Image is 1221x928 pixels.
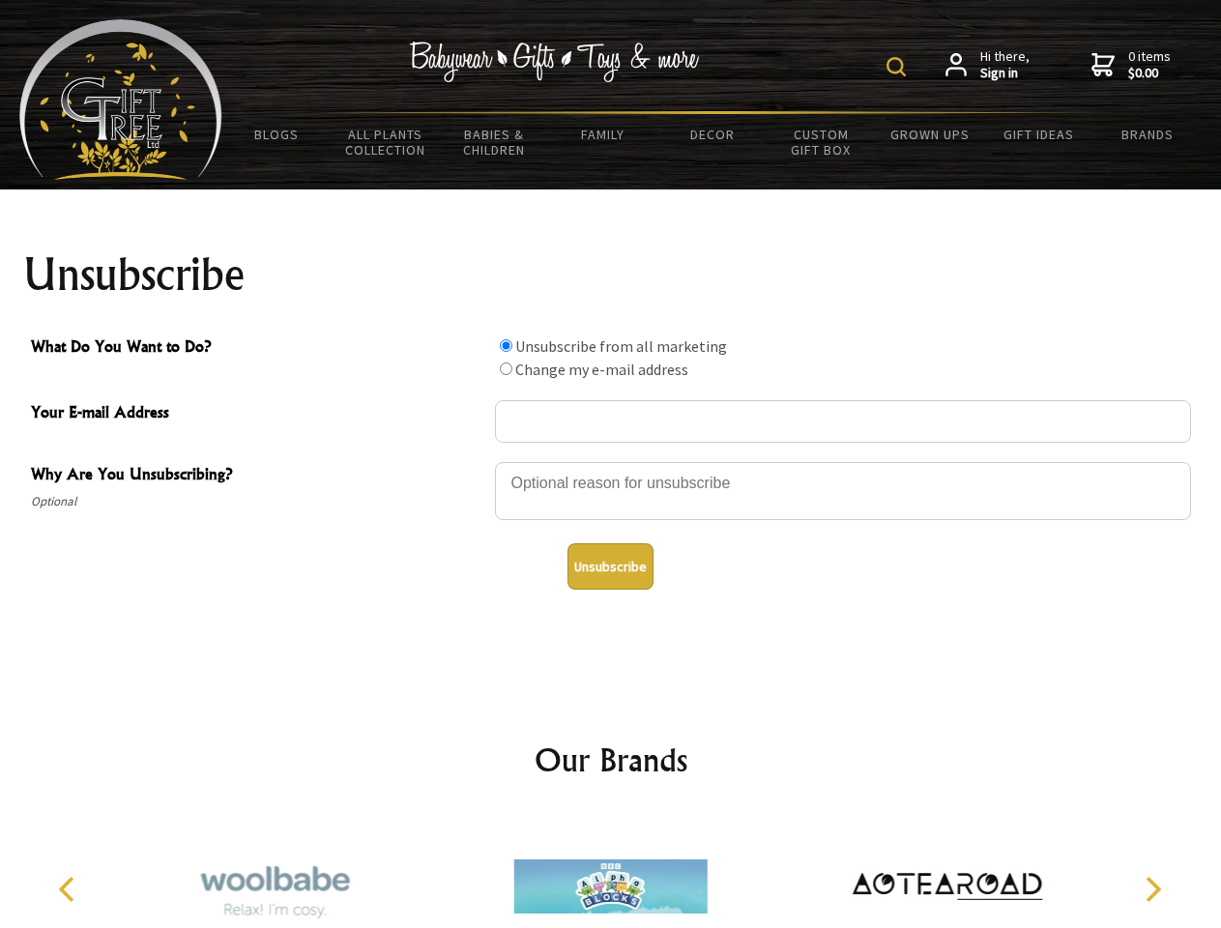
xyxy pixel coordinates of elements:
[48,868,91,911] button: Previous
[495,400,1191,443] input: Your E-mail Address
[980,65,1030,82] strong: Sign in
[500,362,512,375] input: What Do You Want to Do?
[1128,47,1171,82] span: 0 items
[984,114,1093,155] a: Gift Ideas
[945,48,1030,82] a: Hi there,Sign in
[19,19,222,180] img: Babyware - Gifts - Toys and more...
[31,490,485,513] span: Optional
[500,339,512,352] input: What Do You Want to Do?
[31,400,485,428] span: Your E-mail Address
[980,48,1030,82] span: Hi there,
[31,334,485,362] span: What Do You Want to Do?
[657,114,767,155] a: Decor
[887,57,906,76] img: product search
[1091,48,1171,82] a: 0 items$0.00
[39,737,1183,783] h2: Our Brands
[549,114,658,155] a: Family
[515,336,727,356] label: Unsubscribe from all marketing
[875,114,984,155] a: Grown Ups
[222,114,332,155] a: BLOGS
[1131,868,1174,911] button: Next
[23,251,1199,298] h1: Unsubscribe
[31,462,485,490] span: Why Are You Unsubscribing?
[515,360,688,379] label: Change my e-mail address
[495,462,1191,520] textarea: Why Are You Unsubscribing?
[1128,65,1171,82] strong: $0.00
[1093,114,1203,155] a: Brands
[567,543,654,590] button: Unsubscribe
[332,114,441,170] a: All Plants Collection
[410,42,700,82] img: Babywear - Gifts - Toys & more
[767,114,876,170] a: Custom Gift Box
[440,114,549,170] a: Babies & Children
